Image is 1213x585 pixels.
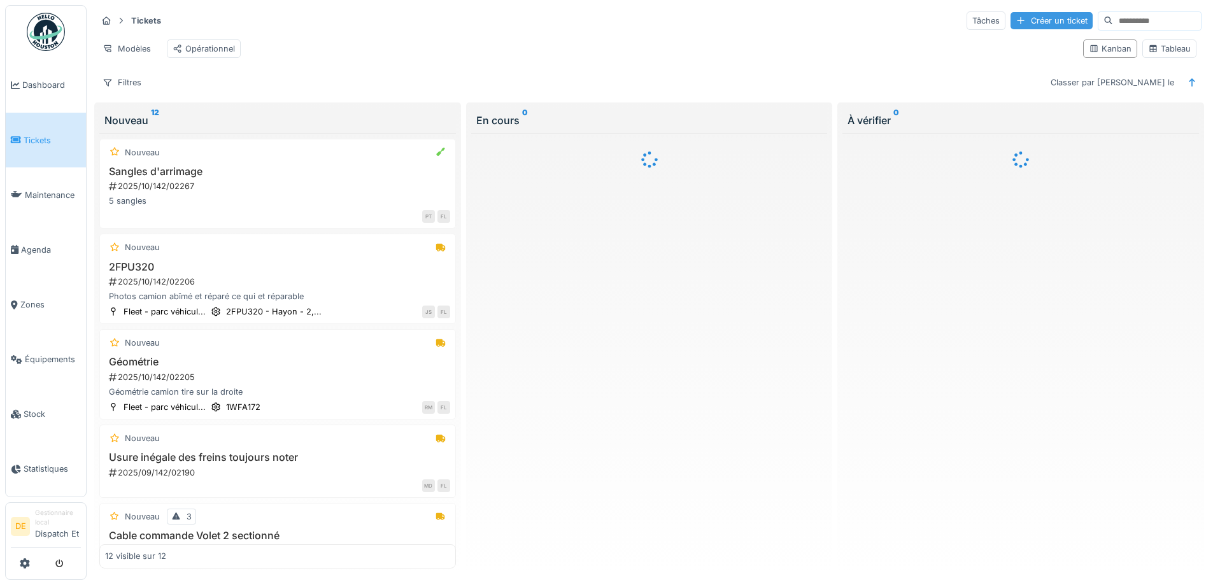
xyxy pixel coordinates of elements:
[25,353,81,365] span: Équipements
[1089,43,1131,55] div: Kanban
[422,479,435,492] div: MD
[11,508,81,548] a: DE Gestionnaire localDispatch Et
[105,451,450,463] h3: Usure inégale des freins toujours noter
[6,58,86,113] a: Dashboard
[522,113,528,128] sup: 0
[105,290,450,302] div: Photos camion abîmé et réparé ce qui et réparable
[24,134,81,146] span: Tickets
[105,356,450,368] h3: Géométrie
[124,306,206,318] div: Fleet - parc véhicul...
[125,511,160,523] div: Nouveau
[35,508,81,528] div: Gestionnaire local
[105,195,450,207] div: 5 sangles
[124,401,206,413] div: Fleet - parc véhicul...
[422,306,435,318] div: JS
[437,210,450,223] div: FL
[1045,73,1180,92] div: Classer par [PERSON_NAME] le
[893,113,899,128] sup: 0
[6,332,86,387] a: Équipements
[108,276,450,288] div: 2025/10/142/02206
[422,401,435,414] div: RM
[105,530,450,542] h3: Cable commande Volet 2 sectionné
[437,401,450,414] div: FL
[126,15,166,27] strong: Tickets
[125,432,160,444] div: Nouveau
[187,511,192,523] div: 3
[108,467,450,479] div: 2025/09/142/02190
[20,299,81,311] span: Zones
[24,463,81,475] span: Statistiques
[6,167,86,222] a: Maintenance
[1148,43,1191,55] div: Tableau
[476,113,823,128] div: En cours
[226,401,260,413] div: 1WFA172
[108,180,450,192] div: 2025/10/142/02267
[422,210,435,223] div: PT
[105,166,450,178] h3: Sangles d'arrimage
[21,244,81,256] span: Agenda
[22,79,81,91] span: Dashboard
[108,371,450,383] div: 2025/10/142/02205
[125,241,160,253] div: Nouveau
[437,479,450,492] div: FL
[1011,12,1093,29] div: Créer un ticket
[104,113,451,128] div: Nouveau
[6,387,86,442] a: Stock
[6,222,86,277] a: Agenda
[11,517,30,536] li: DE
[24,408,81,420] span: Stock
[27,13,65,51] img: Badge_color-CXgf-gQk.svg
[6,113,86,167] a: Tickets
[437,306,450,318] div: FL
[105,550,166,562] div: 12 visible sur 12
[97,39,157,58] div: Modèles
[848,113,1194,128] div: À vérifier
[967,11,1005,30] div: Tâches
[151,113,159,128] sup: 12
[105,261,450,273] h3: 2FPU320
[97,73,147,92] div: Filtres
[35,508,81,545] li: Dispatch Et
[173,43,235,55] div: Opérationnel
[6,442,86,497] a: Statistiques
[125,146,160,159] div: Nouveau
[25,189,81,201] span: Maintenance
[6,278,86,332] a: Zones
[226,306,322,318] div: 2FPU320 - Hayon - 2,...
[105,386,450,398] div: Géométrie camion tire sur la droite
[125,337,160,349] div: Nouveau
